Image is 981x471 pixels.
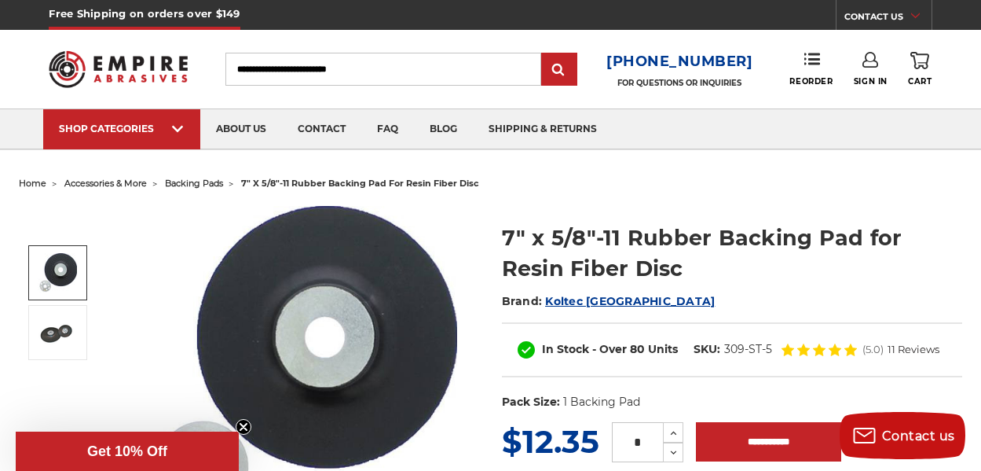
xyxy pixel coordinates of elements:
img: 7" x 5/8"-11 Rubber Backing Pad for Resin Fiber Disc [38,313,77,352]
span: Units [648,342,678,356]
input: Submit [544,54,575,86]
dd: 309-ST-5 [724,341,772,358]
img: 7" Resin Fiber Rubber Backing Pad 5/8-11 nut [38,253,77,293]
dt: Pack Size: [502,394,560,410]
span: 7" x 5/8"-11 rubber backing pad for resin fiber disc [241,178,479,189]
a: faq [361,109,414,149]
a: Reorder [789,52,833,86]
a: blog [414,109,473,149]
span: Cart [908,76,932,86]
img: Empire Abrasives [49,42,188,96]
span: $12.35 [502,422,599,461]
span: Contact us [882,429,955,443]
a: Cart [908,52,932,86]
a: accessories & more [64,178,147,189]
a: Koltec [GEOGRAPHIC_DATA] [545,294,715,308]
a: shipping & returns [473,109,613,149]
a: contact [282,109,361,149]
span: Get 10% Off [87,443,167,459]
button: Close teaser [236,419,251,435]
div: Get 10% OffClose teaser [16,432,239,471]
span: In Stock [542,342,589,356]
dd: 1 Backing Pad [563,394,640,410]
dt: SKU: [694,341,720,358]
a: home [19,178,46,189]
span: - Over [592,342,627,356]
span: Sign In [854,76,888,86]
button: Contact us [840,412,965,459]
a: [PHONE_NUMBER] [606,50,753,73]
span: 11 Reviews [888,344,939,355]
span: Reorder [789,76,833,86]
a: CONTACT US [844,8,932,30]
span: (5.0) [862,344,884,355]
a: backing pads [165,178,223,189]
a: about us [200,109,282,149]
div: SHOP CATEGORIES [59,123,185,134]
h1: 7" x 5/8"-11 Rubber Backing Pad for Resin Fiber Disc [502,223,962,284]
span: Brand: [502,294,543,308]
span: 80 [630,342,645,356]
p: FOR QUESTIONS OR INQUIRIES [606,78,753,88]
